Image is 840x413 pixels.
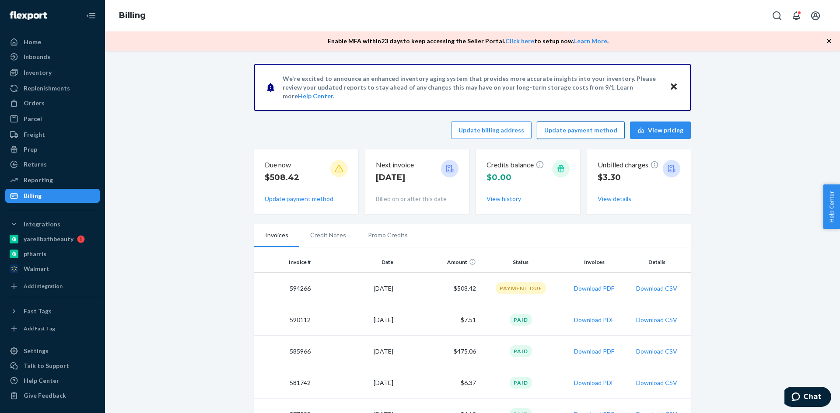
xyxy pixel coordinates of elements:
button: Close [668,81,679,94]
a: yarelibathbeauty [5,232,100,246]
p: Enable MFA within 23 days to keep accessing the Seller Portal. to setup now. . [328,37,609,45]
button: Talk to Support [5,359,100,373]
th: Date [314,252,397,273]
div: Inbounds [24,52,50,61]
button: Help Center [823,184,840,229]
div: Freight [24,130,45,139]
a: Inbounds [5,50,100,64]
p: Credits balance [486,160,544,170]
a: Reporting [5,173,100,187]
a: Learn More [574,37,607,45]
p: Next invoice [376,160,414,170]
p: Due now [265,160,299,170]
p: We're excited to announce an enhanced inventory aging system that provides more accurate insights... [283,74,661,101]
div: Payment Due [496,282,546,294]
a: Home [5,35,100,49]
td: 581742 [254,367,314,399]
p: [DATE] [376,172,414,183]
button: Give Feedback [5,389,100,403]
div: Home [24,38,41,46]
a: Settings [5,344,100,358]
button: Download PDF [574,284,614,293]
a: Walmart [5,262,100,276]
div: Talk to Support [24,361,69,370]
div: Integrations [24,220,60,229]
td: 590112 [254,304,314,336]
div: Reporting [24,176,53,184]
div: yarelibathbeauty [24,235,73,243]
td: 594266 [254,273,314,304]
div: Add Integration [24,282,63,290]
button: View history [486,194,521,203]
button: Open account menu [807,7,824,24]
button: Update payment method [265,194,333,203]
a: Parcel [5,112,100,126]
div: Parcel [24,115,42,123]
a: pfharris [5,247,100,261]
a: Add Integration [5,279,100,293]
div: Prep [24,145,37,154]
td: [DATE] [314,273,397,304]
div: Paid [510,377,532,389]
button: Download CSV [636,284,677,293]
a: Replenishments [5,81,100,95]
div: Replenishments [24,84,70,93]
p: Billed on or after this date [376,194,459,203]
a: Billing [119,10,146,20]
div: Billing [24,191,42,200]
div: Fast Tags [24,307,52,316]
td: [DATE] [314,336,397,367]
div: Returns [24,160,47,169]
button: Open Search Box [768,7,786,24]
th: Invoices [562,252,626,273]
td: $475.06 [397,336,479,367]
span: $0.00 [486,173,511,182]
div: Paid [510,345,532,357]
a: Click here [505,37,534,45]
ol: breadcrumbs [112,3,153,28]
button: Integrations [5,217,100,231]
div: Add Fast Tag [24,325,55,332]
button: Download PDF [574,316,614,324]
button: Download PDF [574,378,614,387]
div: Walmart [24,264,49,273]
div: Inventory [24,68,52,77]
button: Open notifications [787,7,805,24]
div: pfharris [24,250,46,258]
div: Help Center [24,376,59,385]
td: [DATE] [314,367,397,399]
a: Help Center [5,374,100,388]
button: View pricing [630,121,691,139]
li: Credit Notes [299,224,357,246]
td: $7.51 [397,304,479,336]
a: Returns [5,157,100,171]
a: Add Fast Tag [5,322,100,336]
li: Promo Credits [357,224,419,246]
td: $508.42 [397,273,479,304]
a: Freight [5,128,100,142]
a: Orders [5,96,100,110]
button: Download CSV [636,316,677,324]
iframe: Opens a widget where you can chat to one of our agents [784,387,831,409]
td: $6.37 [397,367,479,399]
a: Help Center [298,92,333,100]
p: Unbilled charges [598,160,659,170]
img: Flexport logo [10,11,47,20]
button: Download CSV [636,378,677,387]
td: 585966 [254,336,314,367]
div: Paid [510,314,532,326]
th: Invoice # [254,252,314,273]
button: Download PDF [574,347,614,356]
a: Inventory [5,66,100,80]
th: Amount [397,252,479,273]
button: Close Navigation [82,7,100,24]
button: Fast Tags [5,304,100,318]
button: Update payment method [537,121,625,139]
a: Billing [5,189,100,203]
div: Orders [24,99,45,108]
th: Status [479,252,562,273]
button: Download CSV [636,347,677,356]
div: Settings [24,347,49,355]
